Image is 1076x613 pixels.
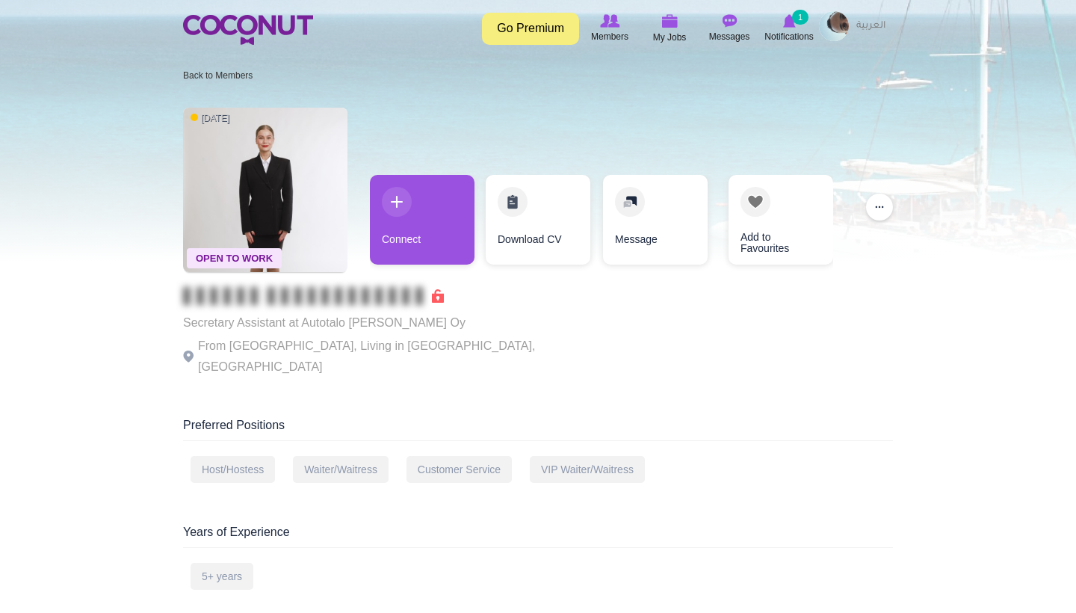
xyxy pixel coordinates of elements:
div: 1 / 4 [370,175,474,272]
div: Host/Hostess [191,456,275,483]
span: My Jobs [653,30,687,45]
div: 2 / 4 [486,175,590,272]
div: 4 / 4 [717,175,822,272]
div: Preferred Positions [183,417,893,441]
div: Years of Experience [183,524,893,548]
img: Browse Members [600,14,619,28]
span: Messages [709,29,750,44]
img: Home [183,15,313,45]
a: Download CV [486,175,590,265]
img: Notifications [783,14,796,28]
a: Connect [370,175,474,265]
a: Notifications Notifications 1 [759,11,819,46]
div: 3 / 4 [602,175,706,272]
a: العربية [849,11,893,41]
div: Waiter/Waitress [293,456,389,483]
div: Customer Service [406,456,512,483]
a: Browse Members Members [580,11,640,46]
a: Message [603,175,708,265]
small: 1 [792,10,808,25]
span: Notifications [764,29,813,44]
a: Go Premium [482,13,579,45]
button: ... [866,194,893,221]
a: Messages Messages [699,11,759,46]
a: My Jobs My Jobs [640,11,699,46]
img: Messages [722,14,737,28]
span: Open To Work [187,248,282,268]
a: Back to Members [183,70,253,81]
p: From [GEOGRAPHIC_DATA], Living in [GEOGRAPHIC_DATA], [GEOGRAPHIC_DATA] [183,336,594,378]
img: My Jobs [661,14,678,28]
p: Secretary Assistant at Autotalo [PERSON_NAME] Oy [183,312,594,333]
div: VIP Waiter/Waitress [530,456,645,483]
span: [DATE] [191,112,229,125]
a: Add to Favourites [729,175,833,265]
div: 5+ years [191,563,253,590]
span: Connect to Unlock the Profile [183,289,444,304]
span: Members [591,29,628,44]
